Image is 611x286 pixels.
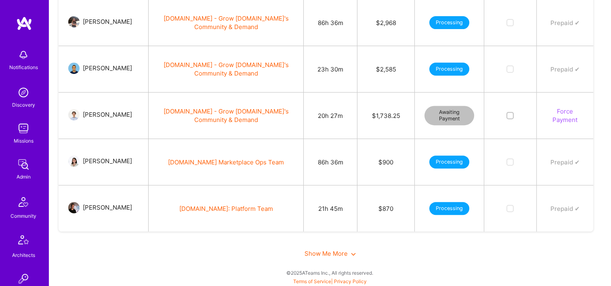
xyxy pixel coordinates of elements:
td: $1,738.25 [357,93,414,139]
td: 86h 36m [304,139,357,185]
img: User Avatar [68,202,80,213]
a: [DOMAIN_NAME] Marketplace Ops Team [168,158,284,166]
a: [DOMAIN_NAME] - Grow [DOMAIN_NAME]'s Community & Demand [164,107,289,124]
img: discovery [15,84,31,101]
a: Terms of Service [293,278,331,284]
a: [DOMAIN_NAME] - Grow [DOMAIN_NAME]'s Community & Demand [164,15,289,31]
div: Notifications [9,63,38,71]
td: $2,585 [357,46,414,93]
img: User Avatar [68,63,80,74]
div: Missions [14,137,34,145]
button: Force Payment [546,107,584,124]
div: Architects [12,251,35,259]
button: Prepaid ✔ [550,65,580,74]
div: Processing [429,16,469,29]
img: Architects [14,231,33,251]
td: 20h 27m [304,93,357,139]
button: Prepaid ✔ [550,158,580,166]
button: Prepaid ✔ [550,204,580,213]
div: © 2025 ATeams Inc., All rights reserved. [48,263,611,283]
img: User Avatar [68,16,80,27]
img: admin teamwork [15,156,31,172]
span: Show Me More [304,250,356,257]
td: $870 [357,185,414,232]
i: icon ArrowDown [351,252,356,257]
span: | [293,278,367,284]
button: Prepaid ✔ [550,19,580,27]
a: [DOMAIN_NAME] - Grow [DOMAIN_NAME]'s Community & Demand [164,61,289,77]
a: [DOMAIN_NAME]: Platform Team [179,205,273,212]
img: bell [15,47,31,63]
td: 23h 30m [304,46,357,93]
div: Processing [429,202,469,215]
div: Community [10,212,36,220]
td: 21h 45m [304,185,357,232]
img: logo [16,16,32,31]
div: [PERSON_NAME] [83,203,132,212]
div: [PERSON_NAME] [83,63,132,73]
div: Discovery [12,101,35,109]
img: User Avatar [68,156,80,167]
img: Community [14,192,33,212]
img: User Avatar [68,109,80,120]
td: $900 [357,139,414,185]
div: Admin [17,172,31,181]
img: teamwork [15,120,31,137]
div: [PERSON_NAME] [83,17,132,27]
div: [PERSON_NAME] [83,156,132,166]
div: [PERSON_NAME] [83,110,132,120]
div: Processing [429,156,469,168]
div: Awaiting Payment [424,106,474,125]
div: Processing [429,63,469,76]
a: Privacy Policy [334,278,367,284]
